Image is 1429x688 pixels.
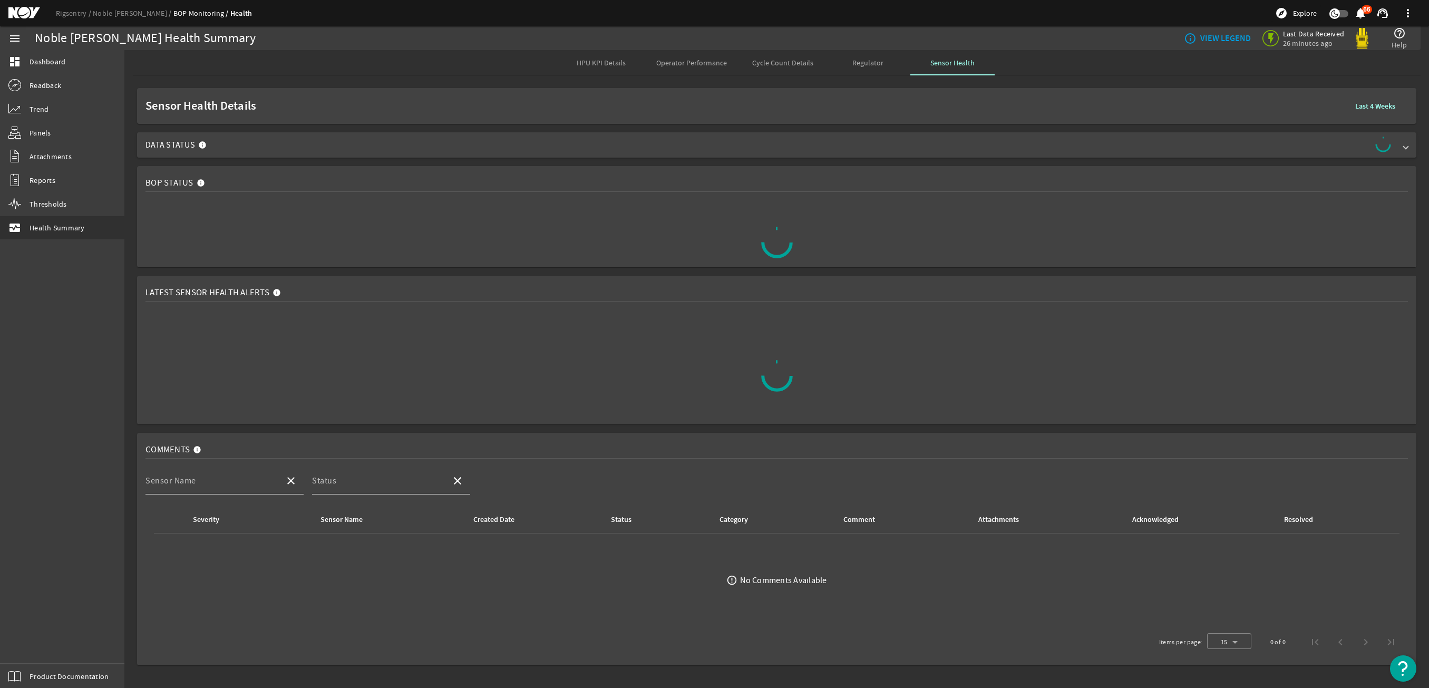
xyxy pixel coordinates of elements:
div: Category [683,514,792,526]
span: Explore [1293,8,1317,18]
mat-icon: monitor_heart [8,221,21,234]
button: 66 [1355,8,1366,19]
div: Severity [158,514,263,526]
span: Operator Performance [656,59,727,66]
button: more_vert [1395,1,1421,26]
div: Resolved [1248,514,1358,526]
div: Severity [193,514,219,526]
a: Rigsentry [56,8,93,18]
span: BOP Status [145,178,193,188]
span: Comments [145,444,190,455]
span: HPU KPI Details [577,59,626,66]
span: Last Data Received [1283,29,1345,38]
div: Attachments [978,514,1019,526]
span: Latest Sensor Health Alerts [145,287,269,298]
mat-icon: support_agent [1376,7,1389,20]
span: Regulator [852,59,883,66]
mat-icon: close [285,474,297,487]
div: Noble [PERSON_NAME] Health Summary [35,33,256,44]
button: VIEW LEGEND [1180,29,1255,48]
div: Status [580,514,670,526]
span: Dashboard [30,56,65,67]
mat-panel-title: Data Status [145,137,211,153]
button: Last 4 Weeks [1347,96,1404,115]
mat-icon: dashboard [8,55,21,68]
div: Acknowledged [1132,514,1179,526]
div: Attachments [934,514,1072,526]
div: Created Date [473,514,514,526]
div: Items per page: [1159,637,1203,647]
mat-label: Status [312,476,336,486]
span: Product Documentation [30,671,109,682]
span: Cycle Count Details [752,59,813,66]
span: Help [1392,40,1407,50]
div: Acknowledged [1084,514,1234,526]
span: Trend [30,104,48,114]
mat-icon: explore [1275,7,1288,20]
div: Comment [805,514,921,526]
div: Status [611,514,631,526]
mat-icon: error_outline [726,575,737,586]
mat-label: Sensor Name [145,476,196,486]
mat-icon: info_outline [1184,32,1192,45]
span: 26 minutes ago [1283,38,1345,48]
span: Reports [30,175,55,186]
a: Health [230,8,252,18]
div: Category [720,514,748,526]
div: Sensor Name [275,514,416,526]
a: Noble [PERSON_NAME] [93,8,173,18]
mat-icon: help_outline [1393,27,1406,40]
div: 0 of 0 [1270,637,1286,647]
button: Open Resource Center [1390,655,1416,682]
img: Yellowpod.svg [1352,28,1373,49]
div: Resolved [1284,514,1313,526]
span: Attachments [30,151,72,162]
b: Last 4 Weeks [1355,101,1395,111]
mat-icon: notifications [1354,7,1367,20]
div: Comment [843,514,875,526]
span: Thresholds [30,199,67,209]
div: Sensor Name [320,514,363,526]
span: Sensor Health Details [145,101,1343,111]
div: No Comments Available [740,575,827,586]
span: Panels [30,128,51,138]
a: BOP Monitoring [173,8,230,18]
mat-expansion-panel-header: Data Status [137,132,1416,158]
button: Explore [1271,5,1321,22]
b: VIEW LEGEND [1200,33,1251,44]
div: Created Date [429,514,567,526]
mat-icon: menu [8,32,21,45]
mat-icon: close [451,474,464,487]
span: Health Summary [30,222,85,233]
span: Readback [30,80,61,91]
span: Sensor Health [930,59,975,66]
